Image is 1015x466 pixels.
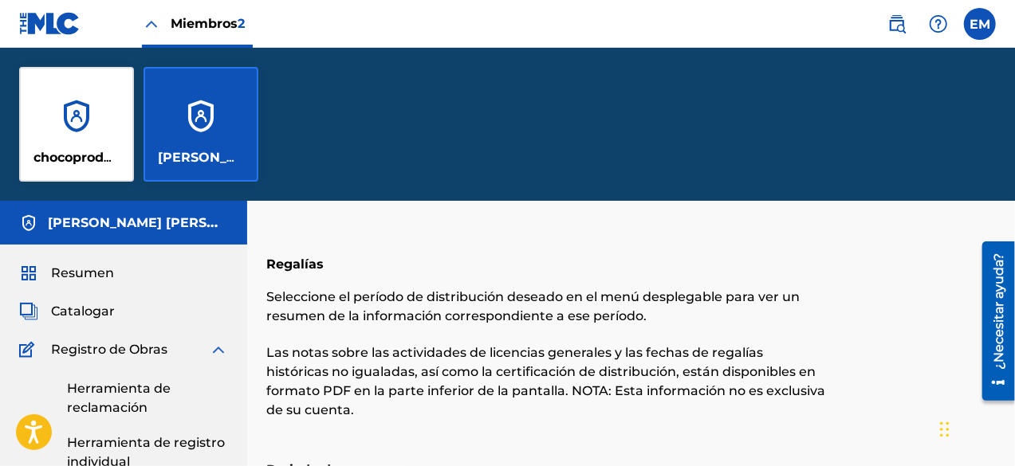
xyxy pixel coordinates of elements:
iframe: Centro de recursos [970,236,1015,407]
div: Ayuda [923,8,954,40]
font: Herramienta de reclamación [67,381,171,415]
a: Cuentas[PERSON_NAME] [PERSON_NAME] [144,67,258,182]
font: Regalías [266,256,324,272]
font: Catalogar [51,303,115,319]
img: ayuda [929,14,948,33]
a: Búsqueda pública [881,8,913,40]
font: Registro de Obras [51,342,167,357]
font: [PERSON_NAME] [PERSON_NAME] [158,150,390,165]
iframe: Widget de chat [935,390,1015,466]
img: Catalogar [19,302,38,321]
img: Registro de Obras [19,340,40,359]
img: Resumen [19,264,38,283]
a: CatalogarCatalogar [19,302,115,321]
a: ResumenResumen [19,264,114,283]
font: Resumen [51,265,114,280]
img: Logotipo del MLC [19,12,81,35]
h5: Edwin Martínez Martínez [48,213,228,233]
div: Arrastrar [940,405,950,453]
a: Cuentaschocoproduccionesrd [19,67,134,182]
img: buscar [887,14,907,33]
font: Miembros [171,16,238,31]
font: chocoproduccionesrd [33,150,177,165]
img: expandir [209,340,228,359]
font: Las notas sobre las actividades de licencias generales y las fechas de regalías históricas no igu... [266,345,825,417]
font: [PERSON_NAME] [PERSON_NAME] [48,215,280,230]
img: Cuentas [19,213,38,233]
a: Herramienta de reclamación [67,379,228,417]
font: Seleccione el período de distribución deseado en el menú desplegable para ver un resumen de la in... [266,289,800,323]
img: Close [142,14,161,33]
font: 2 [238,16,245,31]
p: chocoproduccionesrd [33,148,120,167]
div: Menú de usuario [964,8,996,40]
p: Edwin Martínez Martínez [158,148,245,167]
